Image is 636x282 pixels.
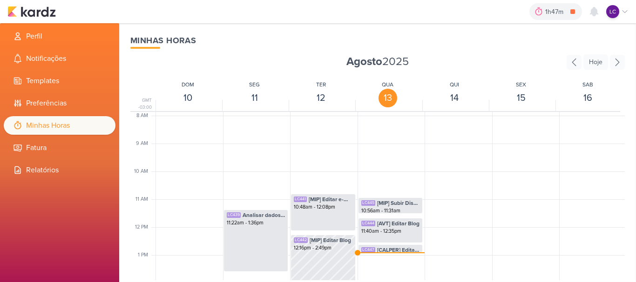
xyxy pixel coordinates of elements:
[294,244,352,252] div: 12:16pm - 2:49pm
[4,49,115,68] li: Notificações
[135,223,154,231] div: 12 PM
[445,89,464,107] div: 14
[361,247,375,253] div: LC447
[377,219,419,228] span: [AVT] Editar Blog
[7,6,56,17] img: kardz.app
[138,251,154,259] div: 1 PM
[377,199,420,207] span: [MIP] Subir Disparo
[361,228,420,235] div: 11:40am - 12:35pm
[309,195,352,203] span: [MIP] Editar e-mail
[294,237,308,243] div: LC442
[4,72,115,90] li: Templates
[361,200,375,206] div: LC445
[583,54,608,70] div: Hoje
[4,138,115,157] li: Fatura
[346,54,409,69] span: 2025
[4,161,115,179] li: Relatórios
[361,207,420,215] div: 10:56am - 11:31am
[346,55,382,68] strong: Agosto
[516,80,526,89] div: SEX
[450,80,459,89] div: QUI
[136,112,154,120] div: 8 AM
[294,197,307,202] div: LC441
[179,89,197,107] div: 10
[294,203,352,211] div: 10:48am - 12:08pm
[130,97,154,111] div: GMT -03:00
[609,7,616,16] p: LC
[182,80,194,89] div: DOM
[512,89,530,107] div: 15
[4,94,115,112] li: Preferências
[312,89,331,107] div: 12
[382,80,393,89] div: QUA
[582,80,593,89] div: SAB
[134,168,154,176] div: 10 AM
[136,140,154,148] div: 9 AM
[310,236,351,244] span: [MIP] Editar Blog
[545,7,566,17] div: 1h47m
[578,89,597,107] div: 16
[243,211,285,219] span: Analisar dados dos e-mails
[361,221,375,226] div: LC444
[227,219,285,227] div: 11:22am - 1:36pm
[377,246,420,254] span: [CALPER] Editar E-mail
[249,80,260,89] div: SEG
[245,89,264,107] div: 11
[379,89,397,107] div: 13
[130,34,625,47] div: Minhas Horas
[227,212,241,218] div: LC439
[606,5,619,18] div: Laís Costa
[4,116,115,135] li: Minhas Horas
[316,80,326,89] div: TER
[4,27,115,46] li: Perfil
[135,196,154,203] div: 11 AM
